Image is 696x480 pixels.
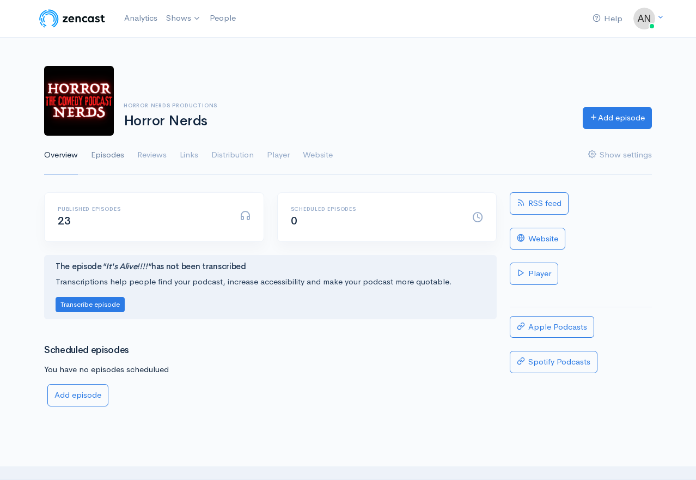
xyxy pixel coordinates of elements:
[44,345,497,356] h3: Scheduled episodes
[291,206,460,212] h6: Scheduled episodes
[124,102,570,108] h6: Horror Nerds Productions
[58,206,227,212] h6: Published episodes
[510,263,558,285] a: Player
[303,136,333,175] a: Website
[583,107,652,129] a: Add episode
[291,214,297,228] span: 0
[137,136,167,175] a: Reviews
[47,384,108,406] a: Add episode
[510,228,565,250] a: Website
[588,136,652,175] a: Show settings
[510,351,597,373] a: Spotify Podcasts
[56,299,125,309] a: Transcribe episode
[510,192,569,215] a: RSS feed
[56,262,485,271] h4: The episode has not been transcribed
[38,8,107,29] img: ZenCast Logo
[56,297,125,313] button: Transcribe episode
[120,7,162,30] a: Analytics
[56,276,485,288] p: Transcriptions help people find your podcast, increase accessibility and make your podcast more q...
[44,363,497,376] p: You have no episodes schedulued
[102,261,151,271] i: "It's Alive!!!!"
[124,113,570,129] h1: Horror Nerds
[162,7,205,31] a: Shows
[510,316,594,338] a: Apple Podcasts
[211,136,254,175] a: Distribution
[633,8,655,29] img: ...
[58,214,70,228] span: 23
[205,7,240,30] a: People
[44,136,78,175] a: Overview
[91,136,124,175] a: Episodes
[267,136,290,175] a: Player
[180,136,198,175] a: Links
[588,7,627,31] a: Help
